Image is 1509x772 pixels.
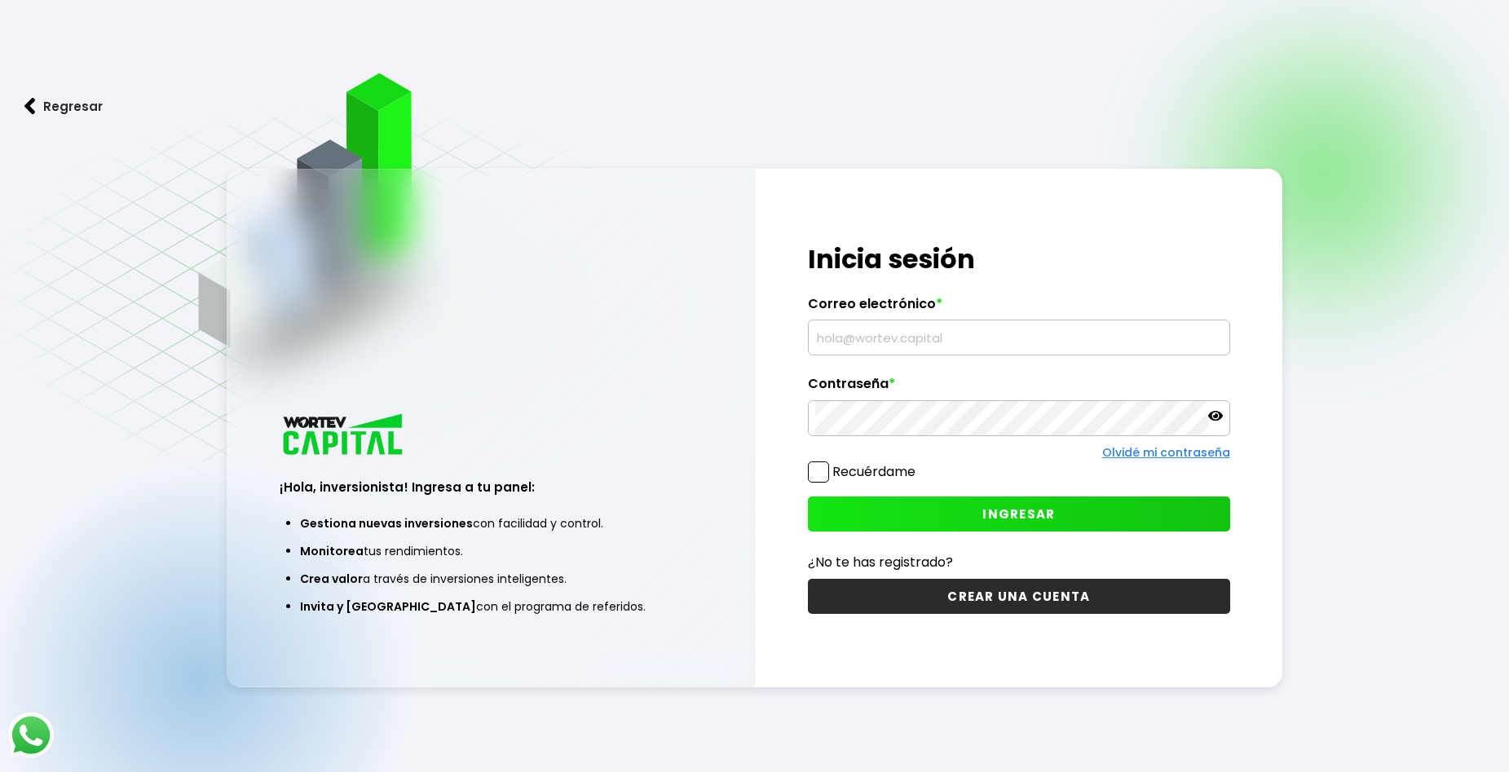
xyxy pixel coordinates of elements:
[300,515,473,532] span: Gestiona nuevas inversiones
[300,593,682,620] li: con el programa de referidos.
[300,598,476,615] span: Invita y [GEOGRAPHIC_DATA]
[24,98,36,115] img: flecha izquierda
[808,376,1229,400] label: Contraseña
[300,571,363,587] span: Crea valor
[808,552,1229,572] p: ¿No te has registrado?
[300,510,682,537] li: con facilidad y control.
[982,505,1055,523] span: INGRESAR
[815,320,1222,355] input: hola@wortev.capital
[8,712,54,758] img: logos_whatsapp-icon.242b2217.svg
[808,296,1229,320] label: Correo electrónico
[1102,444,1230,461] a: Olvidé mi contraseña
[832,462,916,481] label: Recuérdame
[300,565,682,593] li: a través de inversiones inteligentes.
[300,537,682,565] li: tus rendimientos.
[300,543,364,559] span: Monitorea
[808,552,1229,614] a: ¿No te has registrado?CREAR UNA CUENTA
[808,496,1229,532] button: INGRESAR
[280,478,702,496] h3: ¡Hola, inversionista! Ingresa a tu panel:
[808,579,1229,614] button: CREAR UNA CUENTA
[280,412,408,460] img: logo_wortev_capital
[808,240,1229,279] h1: Inicia sesión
